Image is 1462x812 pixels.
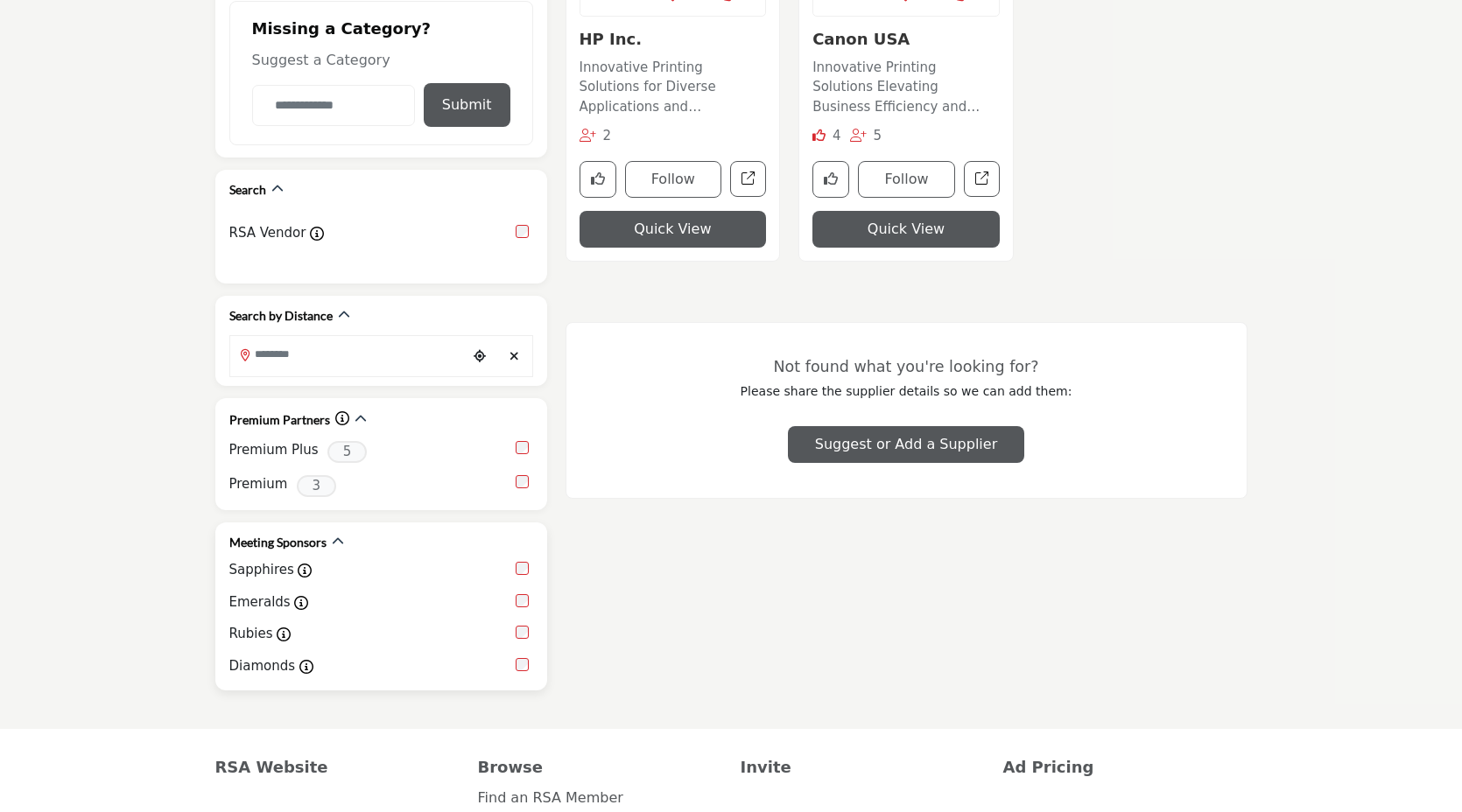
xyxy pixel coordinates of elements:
[833,128,841,143] span: 4
[252,85,415,126] input: Category Name
[229,534,327,551] h2: Meeting Sponsors
[964,161,1000,197] a: Open canon-usa in new tab
[625,161,722,198] button: Follow
[730,161,766,197] a: Open hp-inc in new tab
[812,53,1000,117] a: Innovative Printing Solutions Elevating Business Efficiency and Connectivity With a strong footho...
[812,30,1000,49] h3: Canon USA
[478,755,722,779] a: Browse
[229,440,319,460] label: Premium Plus
[335,409,349,430] div: Click to view information
[297,475,336,497] span: 3
[516,225,529,238] input: RSA Vendor checkbox
[478,789,623,806] a: Find an RSA Member
[327,441,367,463] span: 5
[335,410,349,427] a: Information about Premium Partners
[215,755,460,779] a: RSA Website
[850,126,882,146] div: Followers
[516,441,529,454] input: select Premium Plus checkbox
[812,129,826,142] i: Likes
[229,592,291,612] label: Emeralds
[580,53,767,117] a: Innovative Printing Solutions for Diverse Applications and Exceptional Results Operating at the f...
[815,436,997,452] span: Suggest or Add a Supplier
[252,52,390,68] span: Suggest a Category
[516,658,529,671] input: Diamonds checkbox
[229,307,333,325] h2: Search by Distance
[580,30,643,48] a: HP Inc.
[502,338,528,375] div: Clear search location
[516,475,529,488] input: select Premium checkbox
[858,161,955,198] button: Follow
[229,181,266,199] h2: Search
[580,161,616,198] button: Like company
[874,128,882,143] span: 5
[601,358,1212,376] h3: Not found what you're looking for?
[229,624,273,644] label: Rubies
[741,384,1072,398] span: Please share the supplier details so we can add them:
[812,161,849,198] button: Like company
[252,19,510,51] h2: Missing a Category?
[788,426,1024,463] button: Suggest or Add a Supplier
[812,211,1000,248] button: Quick View
[229,474,288,494] label: Premium
[741,755,985,779] a: Invite
[467,338,493,375] div: Choose your current location
[230,338,467,372] input: Search Location
[229,656,296,676] label: Diamonds
[812,30,910,48] a: Canon USA
[580,126,612,146] div: Followers
[1003,755,1248,779] a: Ad Pricing
[602,128,611,143] span: 2
[229,411,330,429] h2: Premium Partners
[229,223,306,243] label: RSA Vendor
[516,562,529,575] input: Selected Sapphires checkbox
[812,58,1000,117] p: Innovative Printing Solutions Elevating Business Efficiency and Connectivity With a strong footho...
[424,83,510,127] button: Submit
[516,626,529,639] input: Rubies checkbox
[516,594,529,607] input: Emeralds checkbox
[580,30,767,49] h3: HP Inc.
[580,211,767,248] button: Quick View
[580,58,767,117] p: Innovative Printing Solutions for Diverse Applications and Exceptional Results Operating at the f...
[229,560,294,580] label: Sapphires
